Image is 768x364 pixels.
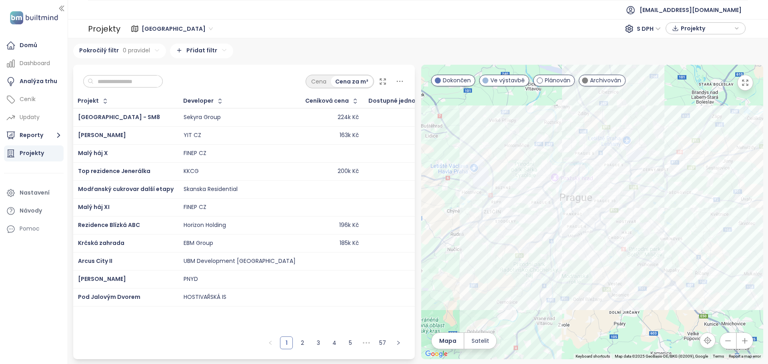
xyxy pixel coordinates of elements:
div: Projekty [88,21,120,37]
span: Dokončen [443,76,471,85]
span: ••• [360,336,373,349]
a: Pod Jalovým Dvorem [78,293,140,301]
div: Cena za m² [331,76,373,87]
div: 224k Kč [338,114,359,121]
span: Satelit [472,336,489,345]
a: Malý háj X [78,149,108,157]
button: Reporty [4,127,64,143]
a: Analýza trhu [4,74,64,90]
a: Updaty [4,109,64,125]
span: Projekty [681,22,732,34]
a: Návody [4,203,64,219]
div: Domů [20,40,37,50]
div: Ceníková cena [305,98,349,103]
a: Domů [4,38,64,54]
a: 3 [312,337,324,349]
span: Dostupné jednotky [368,98,425,103]
a: Nastavení [4,185,64,201]
div: Updaty [20,112,40,122]
img: logo [8,10,60,26]
a: 2 [296,337,308,349]
div: PNYD [184,276,198,283]
div: Návody [20,206,42,216]
a: Dashboard [4,56,64,72]
div: Developer [183,98,214,103]
a: [PERSON_NAME] [78,131,126,139]
a: Report a map error [729,354,761,358]
div: Přidat filtr [170,44,233,58]
li: Předchozí strana [264,336,277,349]
span: Top rezidence Jenerálka [78,167,150,175]
span: S DPH [637,23,661,35]
div: EBM Group [184,240,213,247]
li: 1 [280,336,293,349]
li: 4 [328,336,341,349]
a: Projekty [4,145,64,161]
div: Pomoc [20,224,40,234]
img: Google [423,349,450,359]
div: Pokročilý filtr [73,44,166,58]
span: left [268,340,273,345]
div: Skanska Residential [184,186,238,193]
span: Ve výstavbě [490,76,525,85]
a: Ceník [4,91,64,107]
a: Rezidence Blízká ABC [78,221,140,229]
div: Dashboard [20,58,50,68]
button: right [392,336,405,349]
li: 5 [344,336,357,349]
li: Následující strana [392,336,405,349]
a: [PERSON_NAME] [78,275,126,283]
div: Analýza trhu [20,76,57,86]
a: 4 [328,337,340,349]
button: Mapa [432,333,464,349]
li: 3 [312,336,325,349]
a: Open this area in Google Maps (opens a new window) [423,349,450,359]
a: Krčská zahrada [78,239,124,247]
div: KKCG [184,168,199,175]
div: Projekty [20,148,44,158]
button: left [264,336,277,349]
li: 2 [296,336,309,349]
a: Modřanský cukrovar další etapy [78,185,174,193]
div: 196k Kč [339,222,359,229]
li: Následujících 5 stran [360,336,373,349]
a: 5 [344,337,356,349]
div: Cena [307,76,331,87]
li: 57 [376,336,389,349]
div: Projekt [78,98,99,103]
span: [EMAIL_ADDRESS][DOMAIN_NAME] [640,0,742,20]
span: right [396,340,401,345]
span: Archivován [590,76,621,85]
div: HOSTIVAŘSKÁ IS [184,294,226,301]
a: 57 [376,337,388,349]
div: YIT CZ [184,132,201,139]
div: 185k Kč [340,240,359,247]
a: 1 [280,337,292,349]
span: Arcus City II [78,257,112,265]
a: [GEOGRAPHIC_DATA] - SM8 [78,113,160,121]
div: Nastavení [20,188,50,198]
div: FINEP CZ [184,204,206,211]
div: Dostupné jednotky [368,96,436,106]
span: 0 pravidel [123,46,150,55]
div: 163k Kč [340,132,359,139]
div: 200k Kč [338,168,359,175]
a: Malý háj XI [78,203,110,211]
div: Ceník [20,94,36,104]
a: Terms (opens in new tab) [713,354,724,358]
div: FINEP CZ [184,150,206,157]
span: Map data ©2025 GeoBasis-DE/BKG (©2009), Google [615,354,708,358]
div: Horizon Holding [184,222,226,229]
button: Satelit [464,333,496,349]
div: UBM Development [GEOGRAPHIC_DATA] [184,258,296,265]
